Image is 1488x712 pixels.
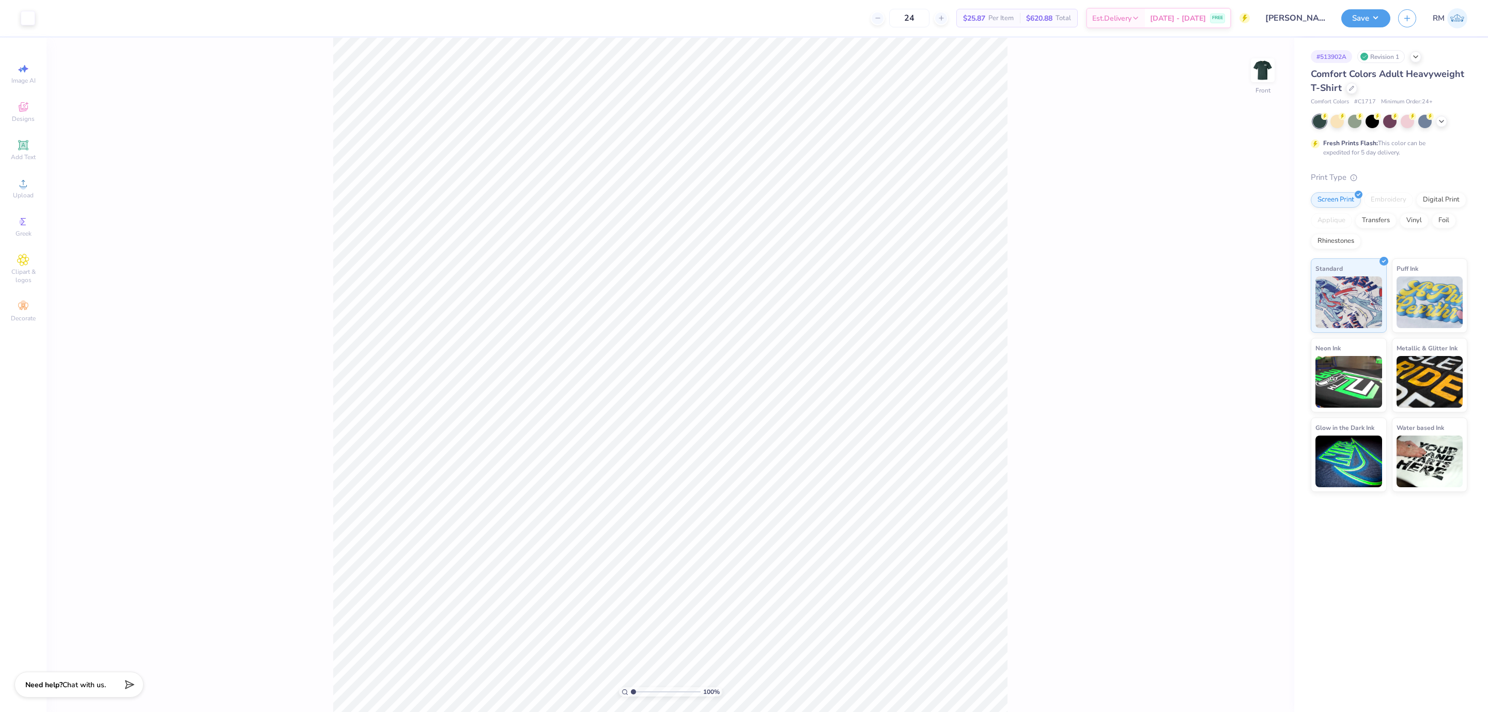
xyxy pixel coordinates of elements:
[1432,213,1456,228] div: Foil
[1397,436,1463,487] img: Water based Ink
[25,680,63,690] strong: Need help?
[1315,263,1343,274] span: Standard
[5,268,41,284] span: Clipart & logos
[1252,60,1273,81] img: Front
[1315,276,1382,328] img: Standard
[1258,8,1334,28] input: Untitled Design
[1256,86,1270,95] div: Front
[1026,13,1052,24] span: $620.88
[1341,9,1390,27] button: Save
[1416,192,1466,208] div: Digital Print
[963,13,985,24] span: $25.87
[703,687,720,696] span: 100 %
[63,680,106,690] span: Chat with us.
[1447,8,1467,28] img: Ronald Manipon
[1400,213,1429,228] div: Vinyl
[1355,213,1397,228] div: Transfers
[988,13,1014,24] span: Per Item
[1357,50,1405,63] div: Revision 1
[1397,356,1463,408] img: Metallic & Glitter Ink
[1311,98,1349,106] span: Comfort Colors
[1311,68,1464,94] span: Comfort Colors Adult Heavyweight T-Shirt
[1433,12,1445,24] span: RM
[12,115,35,123] span: Designs
[11,76,36,85] span: Image AI
[1311,192,1361,208] div: Screen Print
[11,314,36,322] span: Decorate
[13,191,34,199] span: Upload
[1150,13,1206,24] span: [DATE] - [DATE]
[1397,263,1418,274] span: Puff Ink
[16,229,32,238] span: Greek
[1364,192,1413,208] div: Embroidery
[1212,14,1223,22] span: FREE
[1433,8,1467,28] a: RM
[1311,50,1352,63] div: # 513902A
[11,153,36,161] span: Add Text
[1354,98,1376,106] span: # C1717
[1315,436,1382,487] img: Glow in the Dark Ink
[1315,343,1341,353] span: Neon Ink
[1092,13,1131,24] span: Est. Delivery
[1323,138,1450,157] div: This color can be expedited for 5 day delivery.
[1311,172,1467,183] div: Print Type
[1323,139,1378,147] strong: Fresh Prints Flash:
[1311,213,1352,228] div: Applique
[1381,98,1433,106] span: Minimum Order: 24 +
[1315,422,1374,433] span: Glow in the Dark Ink
[1397,276,1463,328] img: Puff Ink
[1311,234,1361,249] div: Rhinestones
[1056,13,1071,24] span: Total
[889,9,929,27] input: – –
[1397,343,1458,353] span: Metallic & Glitter Ink
[1315,356,1382,408] img: Neon Ink
[1397,422,1444,433] span: Water based Ink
